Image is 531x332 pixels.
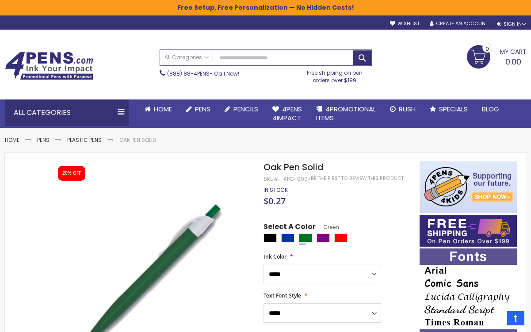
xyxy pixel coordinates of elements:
[264,187,288,194] div: Availability
[154,104,172,114] span: Home
[264,292,301,299] span: Text Font Style
[485,45,489,53] span: 0
[482,104,499,114] span: Blog
[264,195,286,207] span: $0.27
[62,170,81,176] div: 20% OFF
[316,104,376,122] span: 4PROMOTIONAL ITEMS
[283,176,311,183] div: 4PG-9007
[507,311,524,325] a: Top
[420,161,517,213] img: 4pens 4 kids
[505,56,521,67] span: 0.00
[298,66,372,84] div: Free shipping on pen orders over $199
[309,99,383,128] a: 4PROMOTIONALITEMS
[37,136,50,144] a: Pens
[299,233,312,242] div: Green
[311,175,404,182] a: Be the first to review this product
[264,186,288,194] span: In stock
[265,99,309,128] a: 4Pens4impact
[334,233,348,242] div: Red
[272,104,302,122] span: 4Pens 4impact
[281,233,294,242] div: Blue
[264,233,277,242] div: Black
[390,20,420,27] a: Wishlist
[383,99,423,119] a: Rush
[430,20,488,27] a: Create an Account
[167,70,210,77] a: (888) 88-4PENS
[5,99,129,126] div: All Categories
[316,223,339,231] span: Green
[264,161,324,173] span: Oak Pen Solid
[264,253,287,260] span: Ink Color
[423,99,475,119] a: Specials
[264,175,280,183] strong: SKU
[160,50,213,65] a: All Categories
[138,99,179,119] a: Home
[467,45,527,67] a: 0.00 0
[164,54,209,61] span: All Categories
[399,104,416,114] span: Rush
[497,21,526,27] div: Sign In
[119,137,156,144] li: Oak Pen Solid
[233,104,258,114] span: Pencils
[420,215,517,247] img: Free shipping on orders over $199
[5,52,93,80] img: 4Pens Custom Pens and Promotional Products
[475,99,506,119] a: Blog
[195,104,210,114] span: Pens
[5,136,19,144] a: Home
[317,233,330,242] div: Purple
[439,104,468,114] span: Specials
[218,99,265,119] a: Pencils
[264,222,316,234] span: Select A Color
[67,136,102,144] a: Plastic Pens
[179,99,218,119] a: Pens
[167,70,239,77] span: - Call Now!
